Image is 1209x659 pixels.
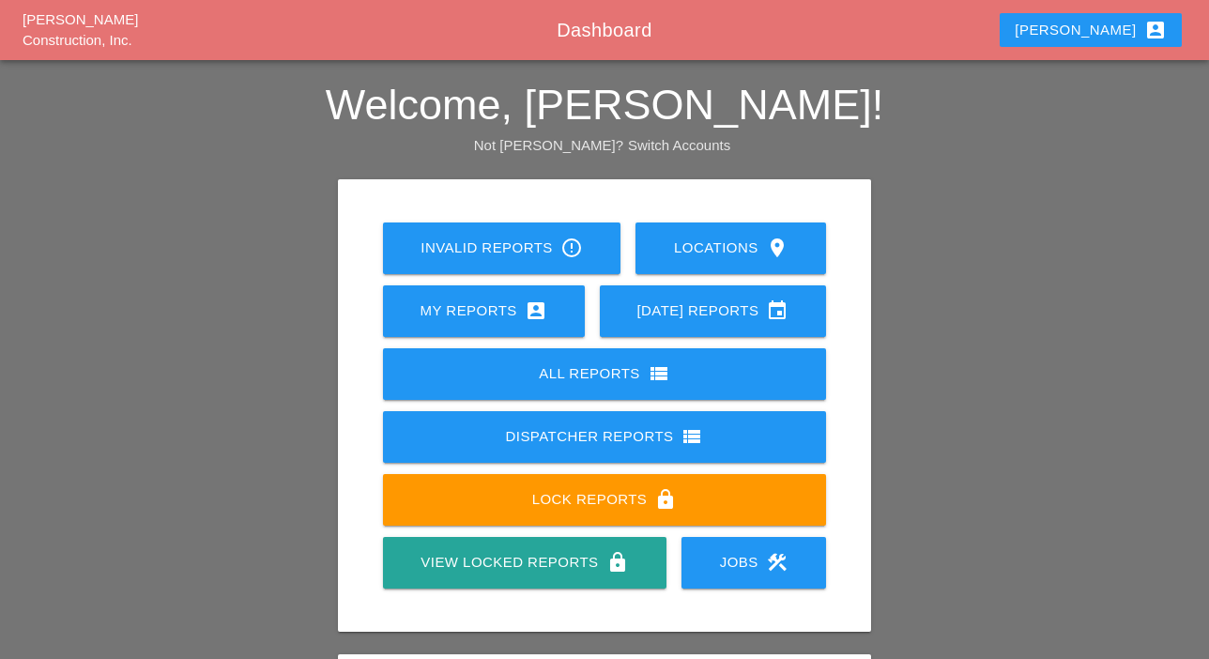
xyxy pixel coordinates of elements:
a: Dispatcher Reports [383,411,827,463]
div: [PERSON_NAME] [1015,19,1166,41]
i: lock [606,551,629,574]
a: My Reports [383,285,585,337]
i: construction [766,551,788,574]
i: lock [654,488,677,511]
a: Locations [635,222,826,274]
span: Not [PERSON_NAME]? [474,137,623,153]
div: Jobs [712,551,796,574]
i: location_on [766,237,788,259]
div: Lock Reports [413,488,797,511]
div: All Reports [413,362,797,385]
span: Dashboard [557,20,651,40]
button: [PERSON_NAME] [1000,13,1181,47]
i: error_outline [560,237,583,259]
i: account_box [525,299,547,322]
i: account_box [1144,19,1167,41]
a: Invalid Reports [383,222,621,274]
div: Dispatcher Reports [413,425,797,448]
div: Invalid Reports [413,237,591,259]
div: Locations [666,237,796,259]
a: [PERSON_NAME] Construction, Inc. [23,11,138,49]
a: [DATE] Reports [600,285,827,337]
i: event [766,299,788,322]
a: All Reports [383,348,827,400]
i: view_list [648,362,670,385]
a: Lock Reports [383,474,827,526]
a: Switch Accounts [628,137,730,153]
a: View Locked Reports [383,537,666,589]
div: [DATE] Reports [630,299,797,322]
i: view_list [681,425,703,448]
a: Jobs [681,537,826,589]
div: View Locked Reports [413,551,636,574]
div: My Reports [413,299,555,322]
